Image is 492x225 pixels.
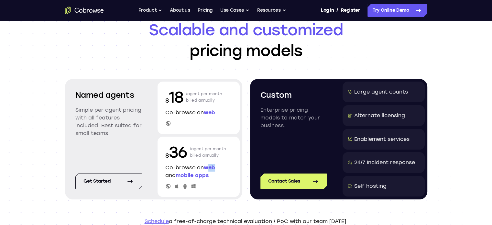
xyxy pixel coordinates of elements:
p: Co-browse on and [165,164,232,179]
a: Register [341,4,360,17]
p: Enterprise pricing models to match your business. [260,106,327,129]
div: Alternate licensing [354,112,405,119]
a: Contact Sales [260,174,327,189]
h2: Named agents [75,89,142,101]
p: /agent per month billed annually [186,87,222,107]
a: About us [170,4,190,17]
button: Product [138,4,162,17]
p: Co-browse on [165,109,232,117]
a: Try Online Demo [367,4,427,17]
span: mobile apps [176,172,209,178]
a: Pricing [198,4,213,17]
p: Simple per agent pricing with all features included. Best suited for small teams. [75,106,142,137]
a: Log In [321,4,334,17]
p: 18 [165,87,183,107]
div: Large agent counts [354,88,408,96]
p: 36 [165,142,187,163]
span: web [204,164,215,171]
h2: Custom [260,89,327,101]
h1: pricing models [65,19,427,61]
div: Self hosting [354,182,387,190]
div: Enablement services [354,135,410,143]
a: Go to the home page [65,6,104,14]
span: / [336,6,338,14]
span: $ [165,152,169,159]
button: Resources [257,4,286,17]
a: Schedule [145,218,169,224]
a: Get started [75,174,142,189]
span: web [204,109,215,116]
p: /agent per month billed annually [190,142,226,163]
div: 24/7 Incident response [354,159,415,166]
span: $ [165,97,169,104]
button: Use Cases [220,4,249,17]
span: Scalable and customized [65,19,427,40]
